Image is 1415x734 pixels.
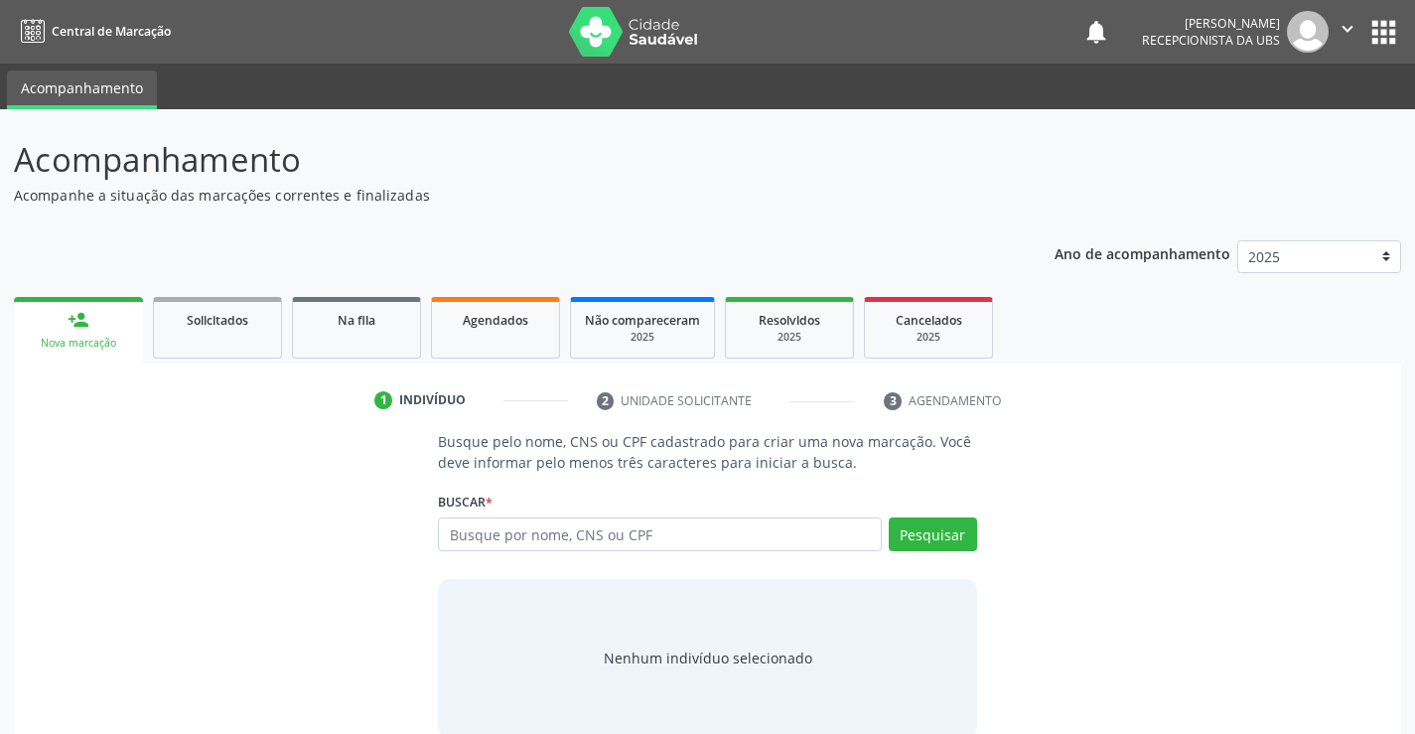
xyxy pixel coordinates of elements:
[759,312,820,329] span: Resolvidos
[1142,15,1280,32] div: [PERSON_NAME]
[1287,11,1329,53] img: img
[399,391,466,409] div: Indivíduo
[438,431,976,473] p: Busque pelo nome, CNS ou CPF cadastrado para criar uma nova marcação. Você deve informar pelo men...
[338,312,375,329] span: Na fila
[1055,240,1230,265] p: Ano de acompanhamento
[14,185,985,206] p: Acompanhe a situação das marcações correntes e finalizadas
[740,330,839,345] div: 2025
[7,71,157,109] a: Acompanhamento
[879,330,978,345] div: 2025
[585,330,700,345] div: 2025
[187,312,248,329] span: Solicitados
[14,135,985,185] p: Acompanhamento
[374,391,392,409] div: 1
[1337,18,1358,40] i: 
[28,336,129,351] div: Nova marcação
[68,309,89,331] div: person_add
[1142,32,1280,49] span: Recepcionista da UBS
[1366,15,1401,50] button: apps
[438,487,493,517] label: Buscar
[1082,18,1110,46] button: notifications
[14,15,171,48] a: Central de Marcação
[52,23,171,40] span: Central de Marcação
[585,312,700,329] span: Não compareceram
[889,517,977,551] button: Pesquisar
[1329,11,1366,53] button: 
[438,517,881,551] input: Busque por nome, CNS ou CPF
[604,648,812,668] div: Nenhum indivíduo selecionado
[463,312,528,329] span: Agendados
[896,312,962,329] span: Cancelados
